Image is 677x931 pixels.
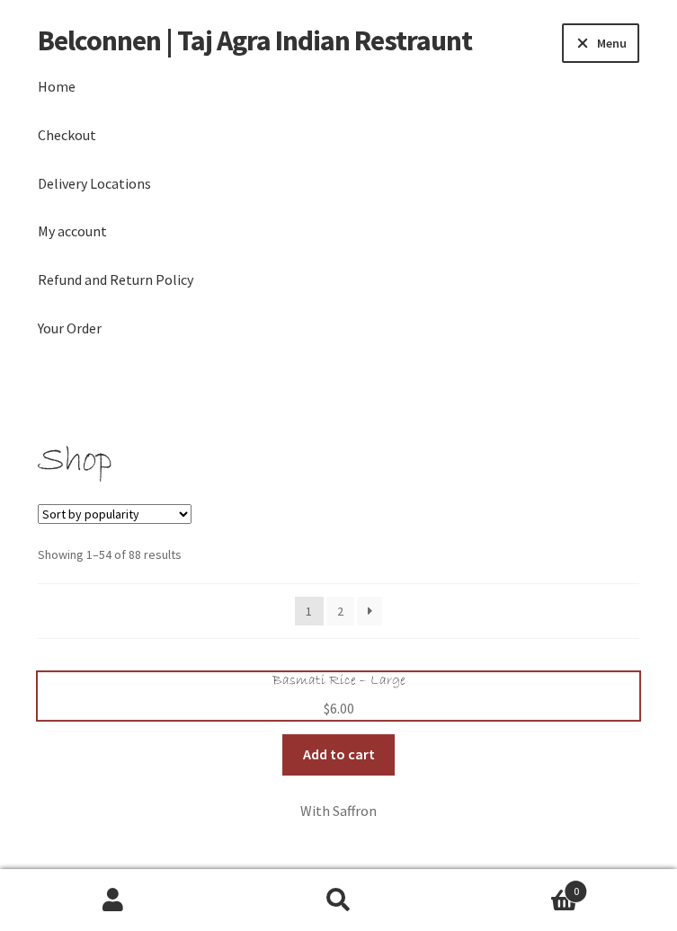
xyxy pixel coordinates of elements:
[38,800,639,823] p: With Saffron
[38,23,639,353] nav: Primary Navigation
[38,256,639,305] a: Refund and Return Policy
[38,63,639,111] a: Home
[38,439,639,484] h1: Shop
[326,597,355,625] a: Page 2
[38,160,639,208] a: Delivery Locations
[38,583,639,639] nav: Product Pagination
[38,305,639,353] a: Your Order
[562,23,639,63] button: Menu
[38,672,639,721] a: Basmati Rice – Large $6.00
[564,880,587,903] span: 0
[597,35,627,51] span: Menu
[38,504,192,524] select: Shop order
[324,699,330,717] span: $
[282,734,395,776] a: Add to cart: “Basmati Rice - Large”
[357,597,382,625] a: →
[38,672,639,689] h2: Basmati Rice – Large
[38,545,639,565] p: Showing 1–54 of 88 results
[226,870,451,931] a: Search
[324,699,354,717] bdi: 6.00
[38,111,639,160] a: Checkout
[38,22,472,58] a: Belconnen | Taj Agra Indian Restraunt
[38,208,639,256] a: My account
[295,597,324,625] span: Page 1
[451,870,677,931] a: Cart0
